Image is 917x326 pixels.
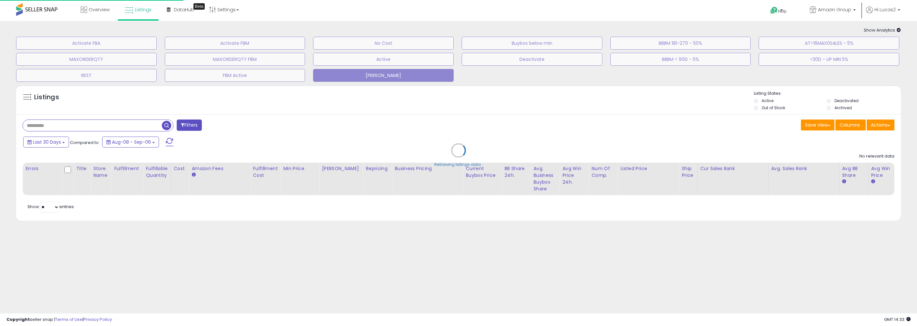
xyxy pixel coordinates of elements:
[462,37,602,50] button: Buybox below min
[16,37,157,50] button: Activate FBA
[16,53,157,66] button: MAXORDERQTY
[818,6,851,13] span: Amazin Group
[462,53,602,66] button: Deactivate
[313,37,454,50] button: No Cost
[434,162,483,168] div: Retrieving listings data..
[759,53,899,66] button: <30D - UP MIN 5%
[765,2,799,21] a: Help
[174,6,194,13] span: DataHub
[165,69,305,82] button: FBM Active
[866,6,900,21] a: Hi Lucas2
[610,53,751,66] button: BBBM > 90D - 5%
[165,53,305,66] button: MAXORDERQTY FBM
[313,53,454,66] button: Active
[864,27,901,33] span: Show Analytics
[610,37,751,50] button: BBBM 181-270 - 50%
[16,69,157,82] button: REST
[165,37,305,50] button: Activate FBM
[135,6,152,13] span: Listings
[759,37,899,50] button: AT>16MAX0SALES - 5%
[89,6,110,13] span: Overview
[193,3,205,10] div: Tooltip anchor
[770,6,778,14] i: Get Help
[313,69,454,82] button: [PERSON_NAME]
[874,6,896,13] span: Hi Lucas2
[778,8,787,14] span: Help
